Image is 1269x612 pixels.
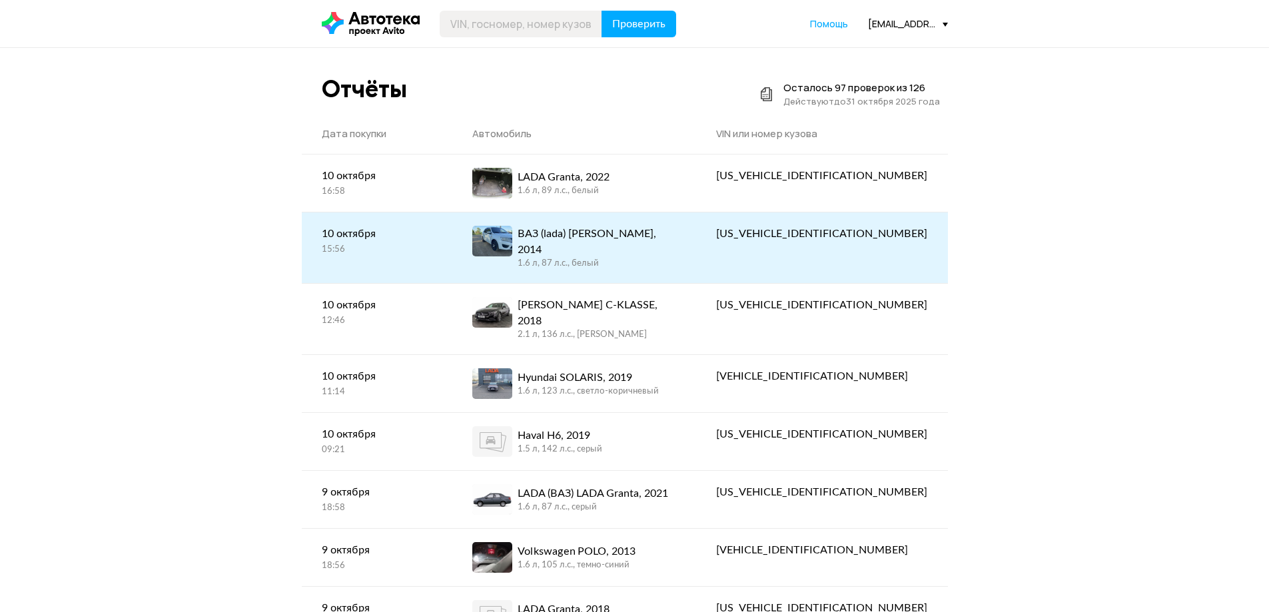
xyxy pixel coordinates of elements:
[716,168,927,184] div: [US_VEHICLE_IDENTIFICATION_NUMBER]
[696,355,947,398] a: [VEHICLE_IDENTIFICATION_NUMBER]
[518,370,659,386] div: Hyundai SOLARIS, 2019
[716,226,927,242] div: [US_VEHICLE_IDENTIFICATION_NUMBER]
[696,212,947,255] a: [US_VEHICLE_IDENTIFICATION_NUMBER]
[518,559,635,571] div: 1.6 л, 105 л.c., темно-синий
[716,127,927,141] div: VIN или номер кузова
[322,502,432,514] div: 18:58
[452,471,697,528] a: LADA (ВАЗ) LADA Granta, 20211.6 л, 87 л.c., серый
[716,368,927,384] div: [VEHICLE_IDENTIFICATION_NUMBER]
[518,169,610,185] div: LADA Granta, 2022
[322,386,432,398] div: 11:14
[302,355,452,412] a: 10 октября11:14
[696,284,947,326] a: [US_VEHICLE_IDENTIFICATION_NUMBER]
[452,413,697,470] a: Haval H6, 20191.5 л, 142 л.c., серый
[322,168,432,184] div: 10 октября
[518,226,677,258] div: ВАЗ (lada) [PERSON_NAME], 2014
[716,426,927,442] div: [US_VEHICLE_IDENTIFICATION_NUMBER]
[716,297,927,313] div: [US_VEHICLE_IDENTIFICATION_NUMBER]
[783,95,940,108] div: Действуют до 31 октября 2025 года
[452,154,697,212] a: LADA Granta, 20221.6 л, 89 л.c., белый
[696,471,947,513] a: [US_VEHICLE_IDENTIFICATION_NUMBER]
[452,355,697,412] a: Hyundai SOLARIS, 20191.6 л, 123 л.c., светло-коричневый
[518,329,677,341] div: 2.1 л, 136 л.c., [PERSON_NAME]
[302,413,452,469] a: 10 октября09:21
[322,426,432,442] div: 10 октября
[322,542,432,558] div: 9 октября
[322,444,432,456] div: 09:21
[716,484,927,500] div: [US_VEHICLE_IDENTIFICATION_NUMBER]
[302,471,452,527] a: 9 октября18:58
[322,244,432,256] div: 15:56
[518,428,602,444] div: Haval H6, 2019
[322,297,432,313] div: 10 октября
[322,368,432,384] div: 10 октября
[696,413,947,456] a: [US_VEHICLE_IDENTIFICATION_NUMBER]
[322,560,432,572] div: 18:56
[302,154,452,211] a: 10 октября16:58
[518,386,659,398] div: 1.6 л, 123 л.c., светло-коричневый
[322,315,432,327] div: 12:46
[440,11,602,37] input: VIN, госномер, номер кузова
[518,185,610,197] div: 1.6 л, 89 л.c., белый
[518,485,668,501] div: LADA (ВАЗ) LADA Granta, 2021
[716,542,927,558] div: [VEHICLE_IDENTIFICATION_NUMBER]
[810,17,848,30] span: Помощь
[472,127,677,141] div: Автомобиль
[452,529,697,586] a: Volkswagen POLO, 20131.6 л, 105 л.c., темно-синий
[868,17,948,30] div: [EMAIL_ADDRESS][DOMAIN_NAME]
[518,258,677,270] div: 1.6 л, 87 л.c., белый
[783,81,940,95] div: Осталось 97 проверок из 126
[322,75,407,103] div: Отчёты
[612,19,665,29] span: Проверить
[518,297,677,329] div: [PERSON_NAME] C-KLASSE, 2018
[302,284,452,340] a: 10 октября12:46
[302,212,452,269] a: 10 октября15:56
[452,284,697,354] a: [PERSON_NAME] C-KLASSE, 20182.1 л, 136 л.c., [PERSON_NAME]
[518,444,602,456] div: 1.5 л, 142 л.c., серый
[696,154,947,197] a: [US_VEHICLE_IDENTIFICATION_NUMBER]
[322,127,432,141] div: Дата покупки
[518,501,668,513] div: 1.6 л, 87 л.c., серый
[322,186,432,198] div: 16:58
[518,543,635,559] div: Volkswagen POLO, 2013
[602,11,676,37] button: Проверить
[452,212,697,283] a: ВАЗ (lada) [PERSON_NAME], 20141.6 л, 87 л.c., белый
[322,484,432,500] div: 9 октября
[302,529,452,585] a: 9 октября18:56
[696,529,947,571] a: [VEHICLE_IDENTIFICATION_NUMBER]
[322,226,432,242] div: 10 октября
[810,17,848,31] a: Помощь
